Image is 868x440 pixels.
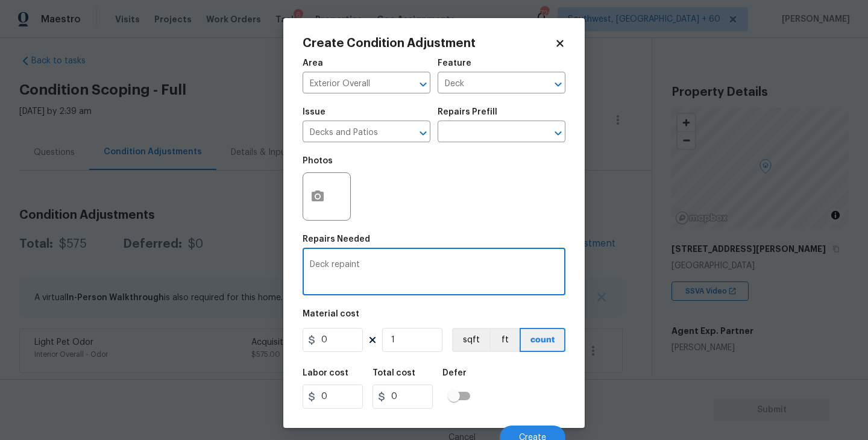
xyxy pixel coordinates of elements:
[303,369,348,377] h5: Labor cost
[303,59,323,68] h5: Area
[438,108,497,116] h5: Repairs Prefill
[550,76,567,93] button: Open
[520,328,565,352] button: count
[303,235,370,244] h5: Repairs Needed
[373,369,415,377] h5: Total cost
[303,157,333,165] h5: Photos
[303,37,555,49] h2: Create Condition Adjustment
[415,76,432,93] button: Open
[489,328,520,352] button: ft
[550,125,567,142] button: Open
[303,310,359,318] h5: Material cost
[442,369,467,377] h5: Defer
[452,328,489,352] button: sqft
[303,108,325,116] h5: Issue
[415,125,432,142] button: Open
[438,59,471,68] h5: Feature
[310,260,558,286] textarea: Deck repaint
